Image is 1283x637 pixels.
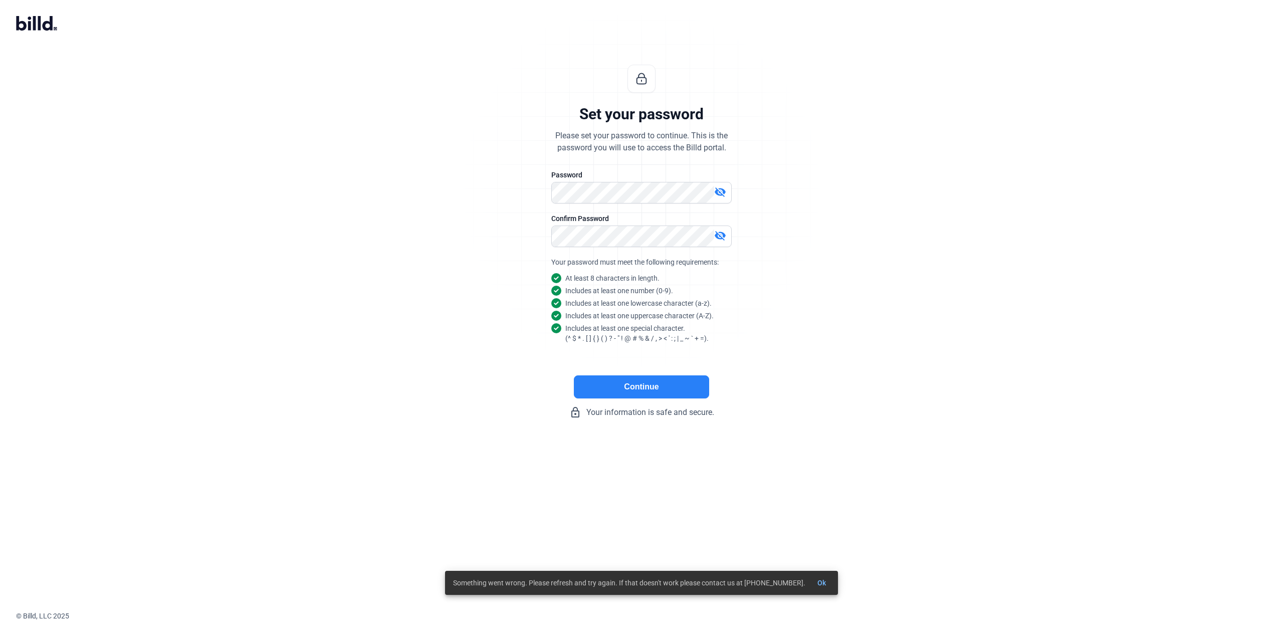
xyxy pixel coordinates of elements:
[565,286,673,296] snap: Includes at least one number (0-9).
[565,311,714,321] snap: Includes at least one uppercase character (A-Z).
[491,406,792,418] div: Your information is safe and secure.
[579,105,704,124] div: Set your password
[574,375,709,398] button: Continue
[565,273,660,283] snap: At least 8 characters in length.
[809,574,834,592] button: Ok
[569,406,581,418] mat-icon: lock_outline
[551,214,732,224] div: Confirm Password
[714,186,726,198] mat-icon: visibility_off
[714,230,726,242] mat-icon: visibility_off
[565,323,709,343] snap: Includes at least one special character. (^ $ * . [ ] { } ( ) ? - " ! @ # % & / , > < ' : ; | _ ~...
[453,578,805,588] span: Something went wrong. Please refresh and try again. If that doesn't work please contact us at [PH...
[551,257,732,267] div: Your password must meet the following requirements:
[817,579,826,587] span: Ok
[555,130,728,154] div: Please set your password to continue. This is the password you will use to access the Billd portal.
[16,611,1283,621] div: © Billd, LLC 2025
[551,170,732,180] div: Password
[565,298,712,308] snap: Includes at least one lowercase character (a-z).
